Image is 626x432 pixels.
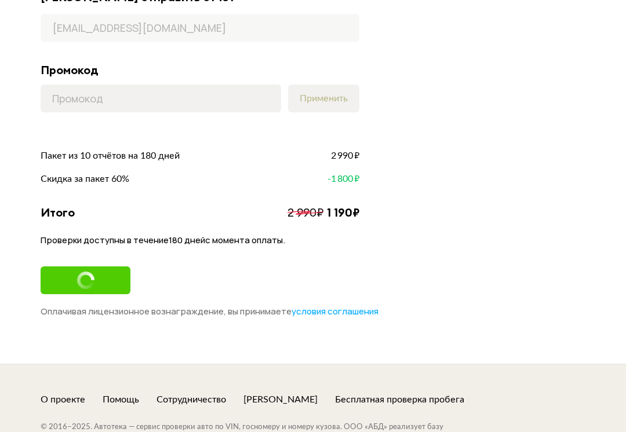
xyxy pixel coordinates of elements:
div: 1 190 ₽ [327,205,359,220]
a: [PERSON_NAME] [243,393,318,406]
span: условия соглашения [292,305,378,317]
div: Итого [41,205,75,220]
span: 2 990 ₽ [331,149,359,162]
span: Скидка за пакет 60% [41,173,129,185]
a: условия соглашения [292,306,378,317]
span: Пакет из 10 отчётов на 180 дней [41,149,180,162]
a: Сотрудничество [156,393,226,406]
span: 2 990 ₽ [287,205,323,219]
p: Проверки доступны в течение 180 дней с момента оплаты. [41,235,359,252]
div: Промокод [41,63,359,78]
span: Оплачивая лицензионное вознаграждение, вы принимаете [41,305,378,317]
span: -1 800 ₽ [327,173,359,185]
a: Помощь [103,393,139,406]
a: Бесплатная проверка пробега [335,393,464,406]
input: Адрес почты [41,14,359,42]
a: О проекте [41,393,85,406]
input: Промокод [41,85,281,112]
span: Применить [300,94,348,103]
button: Применить [288,85,359,112]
